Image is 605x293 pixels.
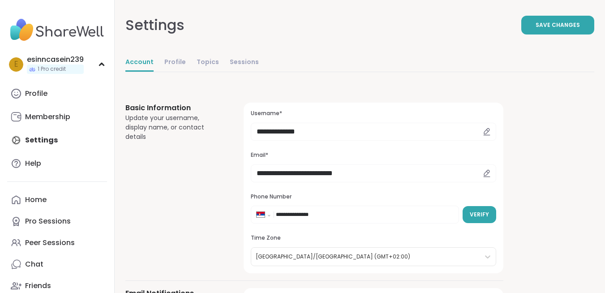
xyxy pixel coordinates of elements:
a: Account [125,54,154,72]
a: Peer Sessions [7,232,107,254]
a: Home [7,189,107,211]
a: Profile [7,83,107,104]
div: Pro Sessions [25,216,71,226]
a: Help [7,153,107,174]
span: 1 Pro credit [38,65,66,73]
div: Friends [25,281,51,291]
img: ShareWell Nav Logo [7,14,107,46]
div: Update your username, display name, or contact details [125,113,222,142]
a: Sessions [230,54,259,72]
h3: Phone Number [251,193,496,201]
h3: Username* [251,110,496,117]
button: Save Changes [521,16,594,34]
span: e [14,59,18,70]
button: Verify [463,206,496,223]
div: Membership [25,112,70,122]
a: Profile [164,54,186,72]
h3: Time Zone [251,234,496,242]
a: Chat [7,254,107,275]
h3: Basic Information [125,103,222,113]
div: Settings [125,14,185,36]
div: Chat [25,259,43,269]
div: Profile [25,89,47,99]
a: Topics [197,54,219,72]
div: Help [25,159,41,168]
span: Verify [470,211,489,219]
div: esinncasein239 [27,55,84,65]
a: Membership [7,106,107,128]
span: Save Changes [536,21,580,29]
div: Home [25,195,47,205]
a: Pro Sessions [7,211,107,232]
h3: Email* [251,151,496,159]
div: Peer Sessions [25,238,75,248]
